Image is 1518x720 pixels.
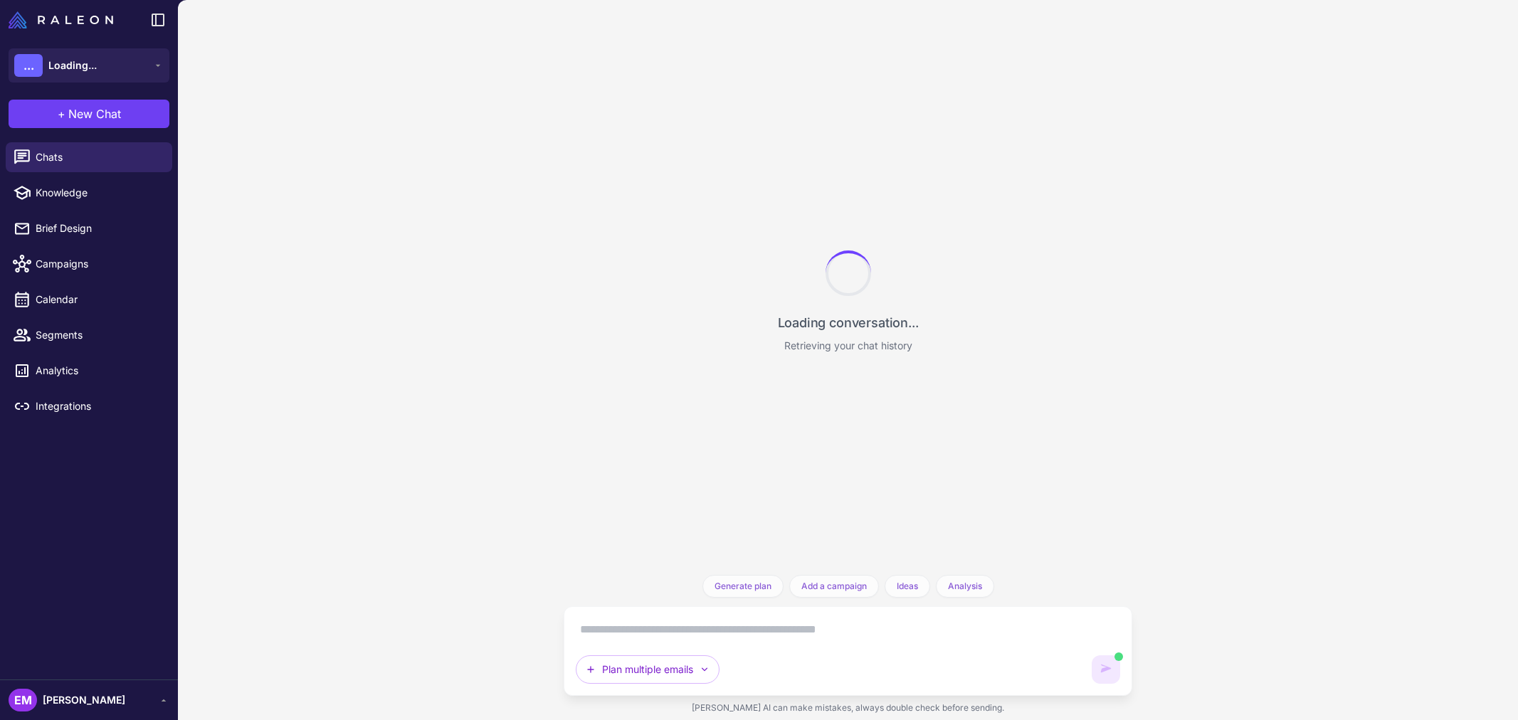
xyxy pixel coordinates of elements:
[48,58,97,73] span: Loading...
[6,285,172,314] a: Calendar
[6,178,172,208] a: Knowledge
[1114,652,1123,661] span: AI is generating content. You can still type but cannot send yet.
[36,327,161,343] span: Segments
[9,100,169,128] button: +New Chat
[715,580,771,593] span: Generate plan
[58,105,65,122] span: +
[6,142,172,172] a: Chats
[936,575,994,598] button: Analysis
[9,11,119,28] a: Raleon Logo
[1092,655,1120,684] button: AI is generating content. You can keep typing but cannot send until it completes.
[43,692,125,708] span: [PERSON_NAME]
[68,105,121,122] span: New Chat
[6,356,172,386] a: Analytics
[789,575,879,598] button: Add a campaign
[36,256,161,272] span: Campaigns
[6,320,172,350] a: Segments
[36,292,161,307] span: Calendar
[897,580,918,593] span: Ideas
[948,580,982,593] span: Analysis
[6,213,172,243] a: Brief Design
[778,313,919,332] p: Loading conversation...
[801,580,867,593] span: Add a campaign
[14,54,43,77] div: ...
[9,48,169,83] button: ...Loading...
[885,575,930,598] button: Ideas
[9,11,113,28] img: Raleon Logo
[702,575,784,598] button: Generate plan
[36,185,161,201] span: Knowledge
[576,655,720,684] button: Plan multiple emails
[6,249,172,279] a: Campaigns
[9,689,37,711] div: EM
[564,696,1133,720] div: [PERSON_NAME] AI can make mistakes, always double check before sending.
[36,363,161,378] span: Analytics
[36,149,161,165] span: Chats
[36,221,161,236] span: Brief Design
[36,398,161,414] span: Integrations
[6,391,172,421] a: Integrations
[784,338,912,354] p: Retrieving your chat history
